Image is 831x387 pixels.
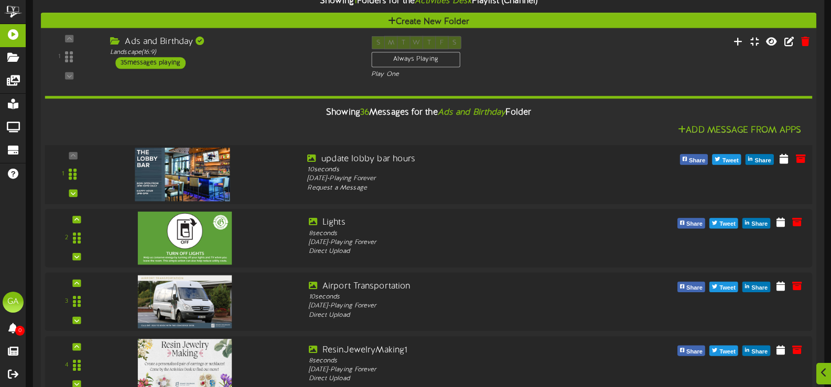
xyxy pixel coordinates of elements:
[360,108,369,117] span: 36
[309,344,613,356] div: ResinJewelryMaking1
[684,346,705,357] span: Share
[37,101,820,124] div: Showing Messages for the Folder
[679,154,708,164] button: Share
[687,154,707,166] span: Share
[309,281,613,293] div: Airport Transportation
[675,124,804,137] button: Add Message From Apps
[749,218,770,230] span: Share
[309,374,613,383] div: Direct Upload
[137,275,232,328] img: 9dd15183-d1d0-4129-831c-a02f79657ddftransportation.jpg
[15,326,25,336] span: 0
[717,218,738,230] span: Tweet
[309,302,613,311] div: [DATE] - Playing Forever
[309,356,613,365] div: 8 seconds
[746,154,774,164] button: Share
[684,282,705,294] span: Share
[309,238,613,247] div: [DATE] - Playing Forever
[371,52,460,68] div: Always Playing
[309,229,613,238] div: 8 seconds
[309,366,613,374] div: [DATE] - Playing Forever
[717,346,738,357] span: Tweet
[717,282,738,294] span: Tweet
[709,282,738,292] button: Tweet
[309,217,613,229] div: Lights
[742,282,770,292] button: Share
[709,218,738,228] button: Tweet
[742,345,770,356] button: Share
[677,282,705,292] button: Share
[713,154,741,164] button: Tweet
[307,174,614,184] div: [DATE] - Playing Forever
[3,292,24,313] div: GA
[309,247,613,256] div: Direct Upload
[684,218,705,230] span: Share
[309,311,613,319] div: Direct Upload
[371,70,551,79] div: Play One
[749,282,770,294] span: Share
[709,345,738,356] button: Tweet
[115,57,186,69] div: 35 messages playing
[752,154,773,166] span: Share
[309,293,613,302] div: 10 seconds
[110,36,355,48] div: Ads and Birthday
[137,212,232,264] img: 09abe1d6-b33c-4cde-bd31-422256ebe697sustainable_resorts_digital_23-3.jpg
[110,48,355,57] div: Landscape ( 16:9 )
[41,13,816,32] button: Create New Folder
[742,218,770,228] button: Share
[438,108,506,117] i: Ads and Birthday
[749,346,770,357] span: Share
[135,148,230,201] img: 41bde979-4ec5-4b0d-b923-1a5d90d8f9a7updatelobbybarhoursrev6-200998.jpg
[307,183,614,193] div: Request a Message
[677,345,705,356] button: Share
[677,218,705,228] button: Share
[307,165,614,174] div: 10 seconds
[720,154,741,166] span: Tweet
[307,153,614,165] div: update lobby bar hours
